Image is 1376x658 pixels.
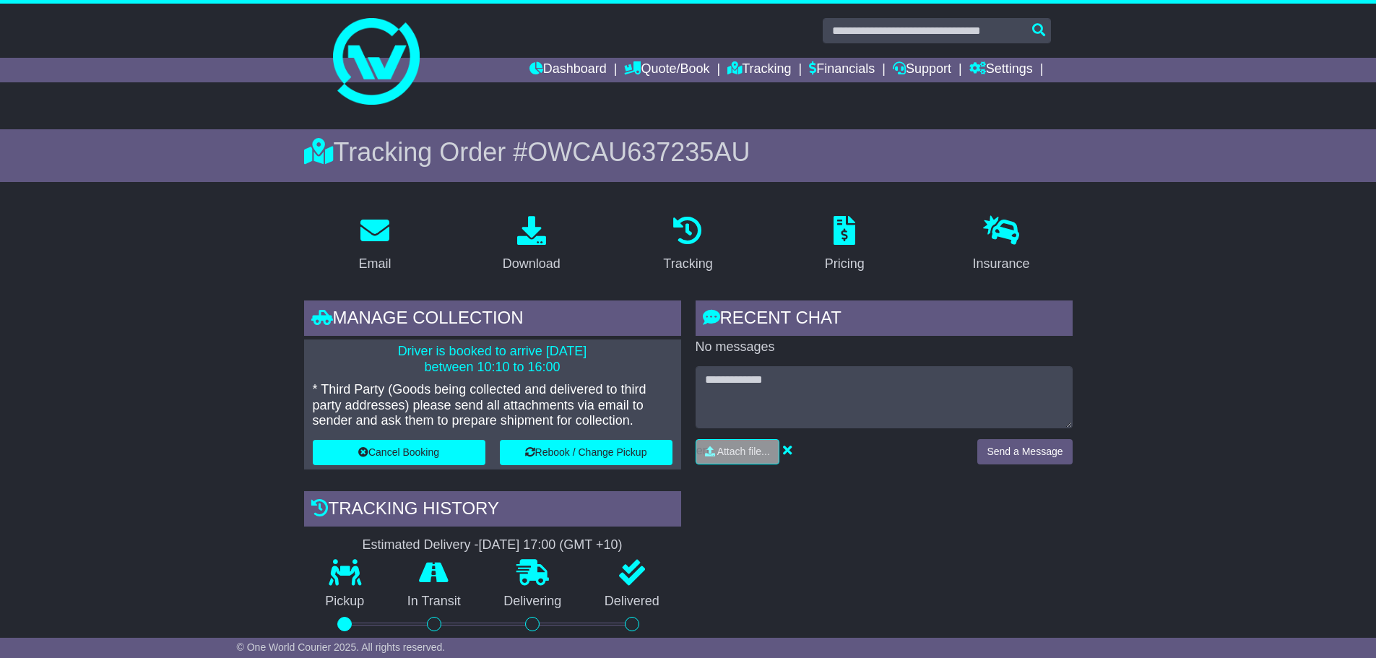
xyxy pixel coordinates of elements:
[583,594,681,610] p: Delivered
[973,254,1030,274] div: Insurance
[483,594,584,610] p: Delivering
[893,58,951,82] a: Support
[304,300,681,339] div: Manage collection
[964,211,1039,279] a: Insurance
[313,344,672,375] p: Driver is booked to arrive [DATE] between 10:10 to 16:00
[977,439,1072,464] button: Send a Message
[304,137,1073,168] div: Tracking Order #
[358,254,391,274] div: Email
[727,58,791,82] a: Tracking
[624,58,709,82] a: Quote/Book
[237,641,446,653] span: © One World Courier 2025. All rights reserved.
[493,211,570,279] a: Download
[529,58,607,82] a: Dashboard
[654,211,722,279] a: Tracking
[313,440,485,465] button: Cancel Booking
[304,537,681,553] div: Estimated Delivery -
[479,537,623,553] div: [DATE] 17:00 (GMT +10)
[386,594,483,610] p: In Transit
[527,137,750,167] span: OWCAU637235AU
[313,382,672,429] p: * Third Party (Goods being collected and delivered to third party addresses) please send all atta...
[304,491,681,530] div: Tracking history
[663,254,712,274] div: Tracking
[969,58,1033,82] a: Settings
[815,211,874,279] a: Pricing
[500,440,672,465] button: Rebook / Change Pickup
[809,58,875,82] a: Financials
[696,339,1073,355] p: No messages
[696,300,1073,339] div: RECENT CHAT
[503,254,561,274] div: Download
[825,254,865,274] div: Pricing
[349,211,400,279] a: Email
[304,594,386,610] p: Pickup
